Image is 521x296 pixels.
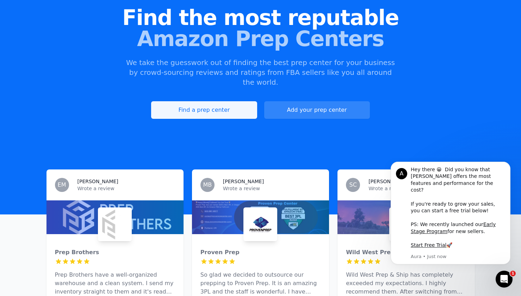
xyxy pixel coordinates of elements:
p: We take the guesswork out of finding the best prep center for your business by crowd-sourcing rev... [125,58,396,87]
h3: [PERSON_NAME] [77,178,118,185]
p: Wrote a review [368,185,466,192]
div: Prep Brothers [55,248,175,257]
img: Proven Prep [245,209,276,240]
a: Find a prep center [151,101,257,119]
img: Prep Brothers [99,209,130,240]
p: Wrote a review [77,185,175,192]
a: Add your prep center [264,101,370,119]
p: Prep Brothers have a well-organized warehouse and a clean system. I send my inventory straight to... [55,271,175,296]
span: SC [349,182,356,188]
p: Wrote a review [223,185,321,192]
span: EM [58,182,66,188]
div: Proven Prep [200,248,321,257]
span: Amazon Prep Centers [11,28,510,49]
h3: [PERSON_NAME] [368,178,409,185]
span: 1 [510,271,516,276]
span: MB [203,182,212,188]
h3: [PERSON_NAME] [223,178,264,185]
p: Wild West Prep & Ship has completely exceeded my expectations. I highly recommend them. After swi... [346,271,466,296]
p: So glad we decided to outsource our prepping to Proven Prep. It is an amazing 3PL and the staff i... [200,271,321,296]
div: Wild West Prep & Ship [346,248,466,257]
iframe: Intercom live chat [496,271,513,288]
iframe: Intercom notifications message [380,158,521,277]
span: Find the most reputable [11,7,510,28]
